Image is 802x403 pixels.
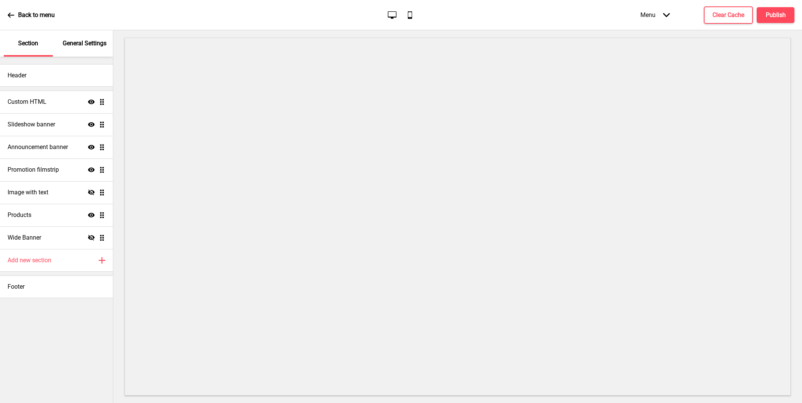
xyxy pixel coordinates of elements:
p: General Settings [63,39,106,48]
button: Clear Cache [704,6,753,24]
h4: Announcement banner [8,143,68,151]
a: Back to menu [8,5,55,25]
h4: Image with text [8,188,48,197]
h4: Slideshow banner [8,120,55,129]
h4: Add new section [8,256,51,265]
h4: Header [8,71,26,80]
h4: Promotion filmstrip [8,166,59,174]
button: Publish [757,7,794,23]
p: Section [18,39,38,48]
h4: Products [8,211,31,219]
div: Menu [633,4,677,26]
h4: Footer [8,283,25,291]
h4: Wide Banner [8,234,41,242]
h4: Publish [766,11,786,19]
h4: Custom HTML [8,98,46,106]
p: Back to menu [18,11,55,19]
h4: Clear Cache [713,11,744,19]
